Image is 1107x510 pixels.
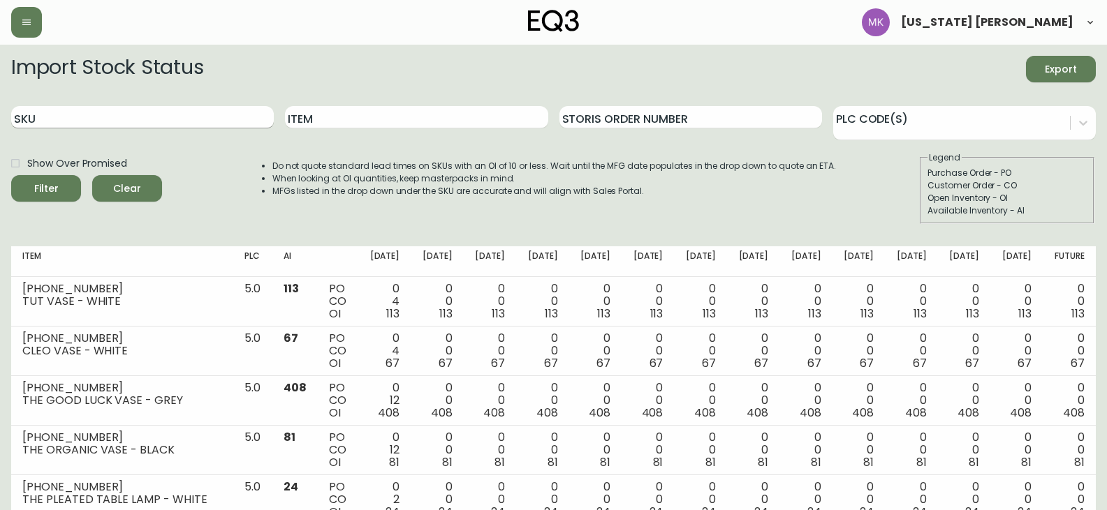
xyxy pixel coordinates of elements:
div: 0 12 [369,382,399,419]
div: 0 0 [527,382,557,419]
div: 0 0 [685,283,715,320]
span: 408 [483,405,505,421]
div: [PHONE_NUMBER] [22,481,222,493]
span: 81 [1074,454,1085,470]
legend: Legend [928,151,962,164]
li: Do not quote standard lead times on SKUs with an OI of 10 or less. Wait until the MFG date popula... [272,160,837,172]
th: [DATE] [885,246,937,277]
div: 0 0 [1054,283,1085,320]
th: AI [272,246,318,277]
div: CLEO VASE - WHITE [22,345,222,357]
th: [DATE] [358,246,411,277]
div: 0 0 [527,431,557,469]
span: 113 [597,306,610,322]
div: 0 0 [580,382,610,419]
div: 0 0 [685,382,715,419]
li: When looking at OI quantities, keep masterpacks in mind. [272,172,837,185]
div: 0 0 [738,332,768,370]
span: 408 [852,405,874,421]
span: 113 [386,306,399,322]
th: [DATE] [622,246,674,277]
span: OI [329,405,341,421]
th: [DATE] [516,246,569,277]
th: [DATE] [674,246,726,277]
span: 408 [431,405,453,421]
span: 67 [754,355,768,371]
div: 0 0 [844,431,874,469]
span: 67 [965,355,979,371]
span: OI [329,454,341,470]
span: 67 [544,355,558,371]
span: 81 [705,454,716,470]
td: 5.0 [233,376,272,426]
div: 0 0 [422,332,452,370]
span: 113 [650,306,664,322]
span: 113 [755,306,768,322]
div: 0 0 [633,431,663,469]
div: Customer Order - CO [928,179,1087,192]
span: 81 [1021,454,1032,470]
div: 0 0 [844,283,874,320]
span: 408 [284,380,307,396]
div: 0 0 [422,431,452,469]
span: 81 [600,454,610,470]
th: [DATE] [938,246,990,277]
div: PO CO [329,382,346,419]
div: 0 0 [1002,382,1032,419]
span: 408 [747,405,768,421]
span: 67 [860,355,874,371]
span: 81 [389,454,399,470]
div: 0 0 [475,332,505,370]
span: 81 [916,454,927,470]
div: 0 0 [791,283,821,320]
div: 0 12 [369,431,399,469]
span: 408 [642,405,664,421]
span: 67 [807,355,821,371]
span: 408 [378,405,399,421]
span: 113 [492,306,505,322]
div: 0 0 [896,382,926,419]
div: 0 0 [1002,332,1032,370]
span: 113 [439,306,453,322]
div: 0 0 [1002,283,1032,320]
div: [PHONE_NUMBER] [22,283,222,295]
span: 67 [386,355,399,371]
th: Future [1043,246,1096,277]
span: 408 [800,405,821,421]
div: 0 0 [685,431,715,469]
div: 0 4 [369,283,399,320]
span: OI [329,355,341,371]
div: THE ORGANIC VASE - BLACK [22,444,222,456]
th: [DATE] [411,246,463,277]
span: 81 [284,429,295,445]
div: 0 0 [949,332,979,370]
div: 0 0 [844,332,874,370]
div: 0 0 [738,283,768,320]
div: 0 0 [791,332,821,370]
span: 408 [536,405,558,421]
div: 0 0 [633,332,663,370]
th: [DATE] [779,246,832,277]
div: 0 0 [422,382,452,419]
div: 0 0 [844,382,874,419]
span: 67 [913,355,927,371]
div: PO CO [329,431,346,469]
div: Available Inventory - AI [928,204,1087,217]
div: 0 0 [738,431,768,469]
div: [PHONE_NUMBER] [22,382,222,394]
div: THE GOOD LUCK VASE - GREY [22,394,222,407]
img: ea5e0531d3ed94391639a5d1768dbd68 [862,8,890,36]
div: 0 0 [422,283,452,320]
th: [DATE] [464,246,516,277]
div: 0 0 [685,332,715,370]
th: [DATE] [569,246,622,277]
span: 67 [284,330,298,346]
span: 113 [545,306,558,322]
span: 113 [1018,306,1032,322]
span: 81 [442,454,453,470]
span: 113 [284,280,299,297]
button: Export [1026,56,1096,82]
div: 0 0 [949,283,979,320]
img: logo [528,10,580,32]
span: 24 [284,479,298,495]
